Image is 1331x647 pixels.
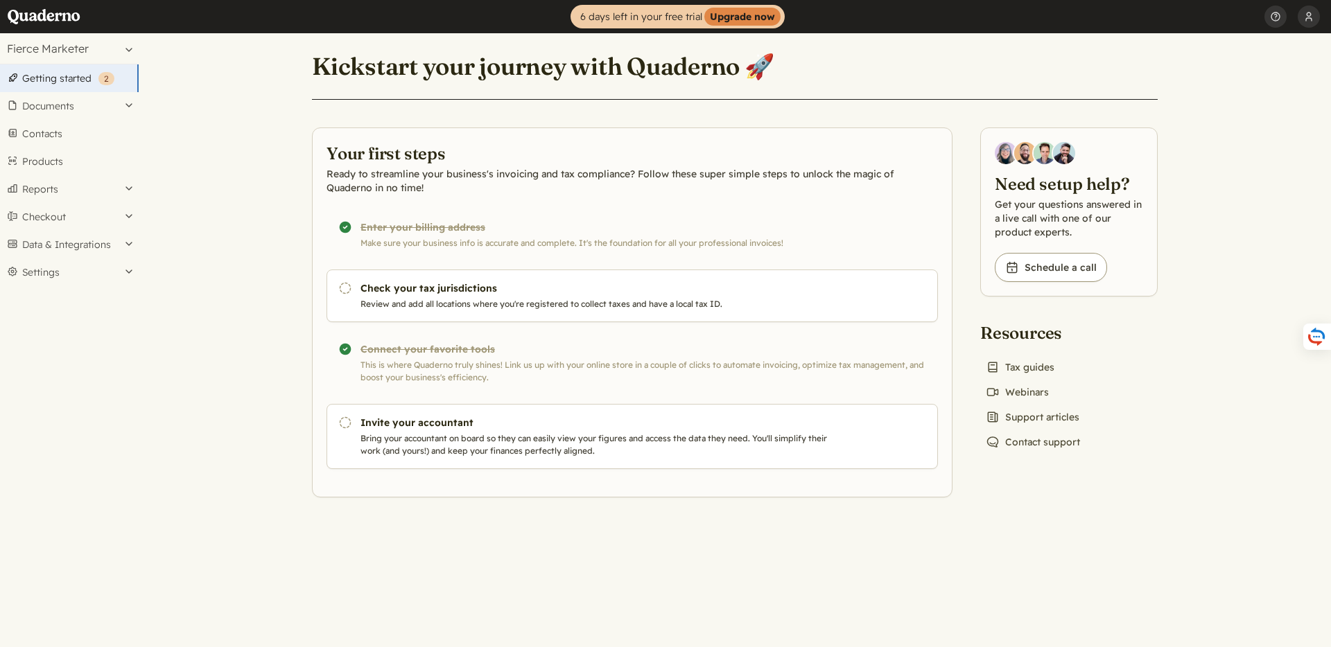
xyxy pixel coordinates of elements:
[327,269,938,322] a: Check your tax jurisdictions Review and add all locations where you're registered to collect taxe...
[980,382,1054,402] a: Webinars
[327,167,938,195] p: Ready to streamline your business's invoicing and tax compliance? Follow these super simple steps...
[360,416,833,429] h3: Invite your accountant
[995,253,1107,282] a: Schedule a call
[360,298,833,310] p: Review and add all locations where you're registered to collect taxes and have a local tax ID.
[104,73,109,84] span: 2
[312,51,774,82] h1: Kickstart your journey with Quaderno 🚀
[360,432,833,457] p: Bring your accountant on board so they can easily view your figures and access the data they need...
[980,432,1086,452] a: Contact support
[995,172,1143,195] h2: Need setup help?
[327,404,938,469] a: Invite your accountant Bring your accountant on board so they can easily view your figures and ac...
[327,142,938,164] h2: Your first steps
[980,407,1085,427] a: Support articles
[704,8,781,26] strong: Upgrade now
[571,5,785,28] a: 6 days left in your free trialUpgrade now
[980,357,1060,377] a: Tax guides
[1014,142,1036,164] img: Jairo Fumero, Account Executive at Quaderno
[360,281,833,295] h3: Check your tax jurisdictions
[1053,142,1075,164] img: Javier Rubio, DevRel at Quaderno
[980,321,1086,344] h2: Resources
[995,142,1017,164] img: Diana Carrasco, Account Executive at Quaderno
[995,197,1143,239] p: Get your questions answered in a live call with one of our product experts.
[1034,142,1056,164] img: Ivo Oltmans, Business Developer at Quaderno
